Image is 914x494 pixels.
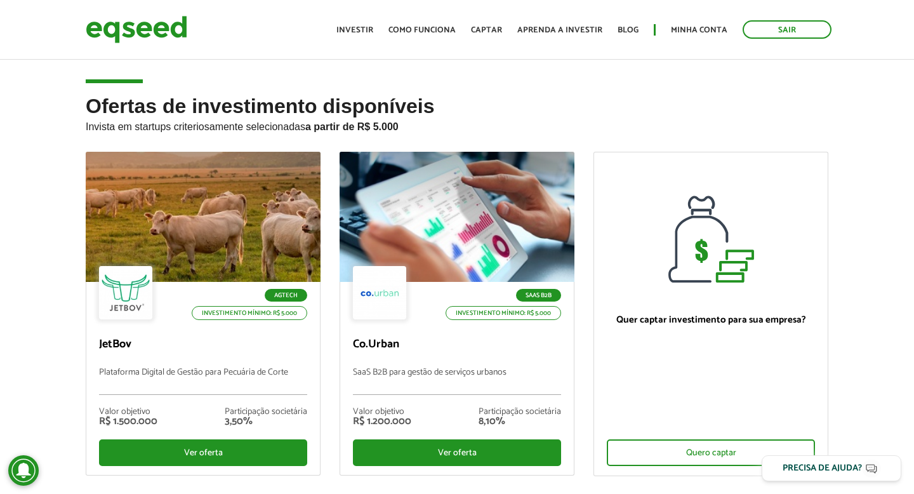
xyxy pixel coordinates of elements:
div: R$ 1.500.000 [99,417,157,427]
a: Como funciona [388,26,456,34]
div: Quero captar [607,439,815,466]
p: Quer captar investimento para sua empresa? [607,314,815,326]
div: Valor objetivo [99,408,157,417]
p: Investimento mínimo: R$ 5.000 [192,306,307,320]
div: Ver oferta [99,439,307,466]
a: Investir [336,26,373,34]
a: Aprenda a investir [517,26,602,34]
div: Participação societária [225,408,307,417]
a: Quer captar investimento para sua empresa? Quero captar [593,152,828,476]
p: SaaS B2B [516,289,561,302]
a: Sair [743,20,831,39]
a: Agtech Investimento mínimo: R$ 5.000 JetBov Plataforma Digital de Gestão para Pecuária de Corte V... [86,152,321,476]
div: 8,10% [479,417,561,427]
a: Minha conta [671,26,727,34]
p: Agtech [265,289,307,302]
div: Ver oferta [353,439,561,466]
p: Plataforma Digital de Gestão para Pecuária de Corte [99,368,307,395]
div: 3,50% [225,417,307,427]
a: SaaS B2B Investimento mínimo: R$ 5.000 Co.Urban SaaS B2B para gestão de serviços urbanos Valor ob... [340,152,574,476]
a: Blog [618,26,639,34]
a: Captar [471,26,502,34]
p: Co.Urban [353,338,561,352]
p: Invista em startups criteriosamente selecionadas [86,117,828,133]
img: EqSeed [86,13,187,46]
p: JetBov [99,338,307,352]
p: Investimento mínimo: R$ 5.000 [446,306,561,320]
p: SaaS B2B para gestão de serviços urbanos [353,368,561,395]
h2: Ofertas de investimento disponíveis [86,95,828,152]
div: Participação societária [479,408,561,417]
div: Valor objetivo [353,408,411,417]
strong: a partir de R$ 5.000 [305,121,399,132]
div: R$ 1.200.000 [353,417,411,427]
